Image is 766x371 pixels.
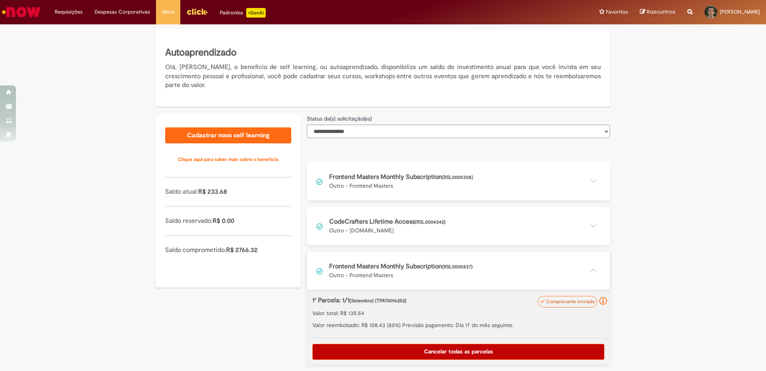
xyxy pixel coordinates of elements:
[720,8,760,15] span: [PERSON_NAME]
[312,321,604,329] p: Valor reembolsado: R$ 108.43 (80%) Previsão pagamento: Dia 17 do mês seguinte.
[165,216,291,226] p: Saldo reservado:
[312,344,604,360] button: Cancelar todas as parcelas
[186,6,208,18] img: click_logo_yellow_360x200.png
[198,188,227,196] span: R$ 233.68
[640,8,675,16] a: Rascunhos
[55,8,83,16] span: Requisições
[599,297,607,305] i: Seu comprovante foi enviado e recebido pelo now. Para folha Ambev: passará para aprovação de seu ...
[226,246,258,254] span: R$ 2766.32
[165,246,291,255] p: Saldo comprometido:
[546,298,595,305] span: Comprovante enviado
[165,127,291,143] a: Cadastrar novo self learning
[312,309,604,317] p: Valor total: R$ 135.54
[165,187,291,196] p: Saldo atual:
[307,115,372,123] label: Status da(s) solicitação(es)
[246,8,266,18] p: +GenAi
[312,296,563,305] p: 1ª Parcela: 1/1
[95,8,150,16] span: Despesas Corporativas
[220,8,266,18] div: Padroniza
[1,4,42,20] img: ServiceNow
[165,151,291,167] a: Clique aqui para saber mais sobre o benefício
[349,298,407,304] span: (Setembro) (TPAY0016252)
[606,8,628,16] span: Favoritos
[162,8,174,16] span: More
[647,8,675,16] span: Rascunhos
[213,217,234,225] span: R$ 0.00
[165,46,601,60] h5: Autoaprendizado
[165,63,601,90] p: Olá, [PERSON_NAME], o benefício de self learning, ou autoaprendizado, disponibiliza um saldo de i...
